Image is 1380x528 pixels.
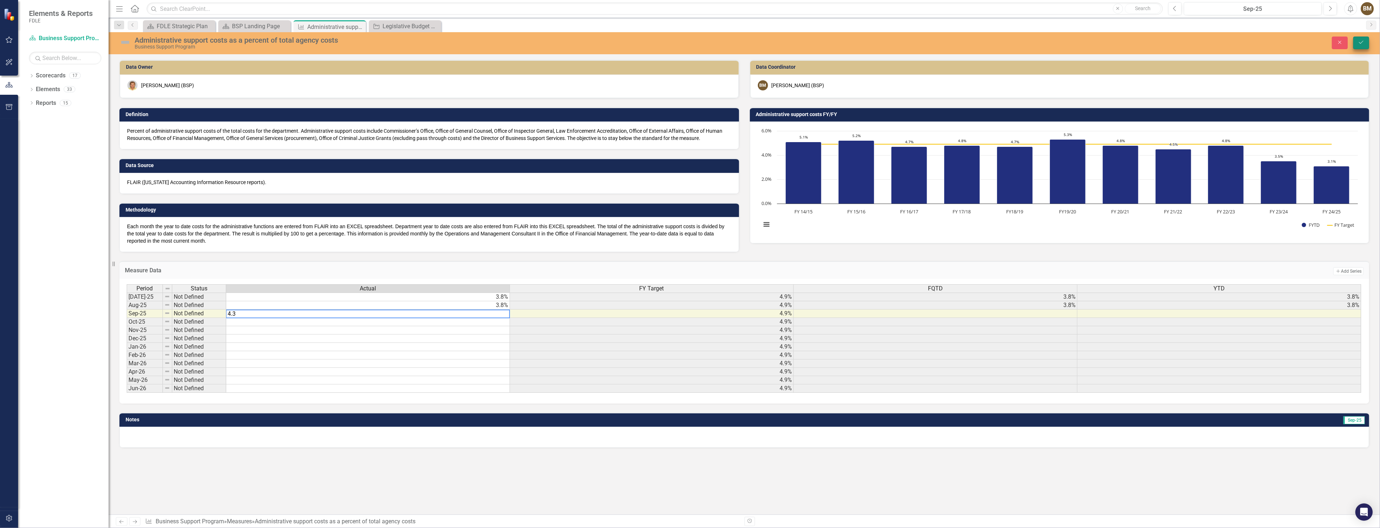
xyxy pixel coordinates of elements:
h3: Measure Data [125,267,800,274]
td: Not Defined [172,310,226,318]
div: FDLE Strategic Plan [157,22,214,31]
g: FY Target, series 2 of 2. Line with 11 data points. [802,143,1333,146]
span: FY Target [640,285,664,292]
td: 4.9% [510,368,794,376]
path: FY19/20, 5.3. FYTD. [1050,140,1085,204]
text: FY 16/17 [900,208,918,215]
div: Sep-25 [1186,5,1319,13]
img: 8DAGhfEEPCf229AAAAAElFTkSuQmCC [164,344,170,349]
div: [PERSON_NAME] (BSP) [772,82,824,89]
span: Sep-25 [1343,416,1365,424]
div: Open Intercom Messenger [1355,503,1373,521]
div: Administrative support costs as a percent of total agency costs [307,22,364,31]
path: FY 20/21, 4.8. FYTD. [1102,146,1138,204]
td: 3.8% [226,293,510,301]
img: 8DAGhfEEPCf229AAAAAElFTkSuQmCC [164,369,170,374]
div: Administrative support costs as a percent of total agency costs [135,36,836,44]
td: [DATE]-25 [127,293,163,301]
text: 5.2% [852,133,861,138]
td: 4.9% [510,301,794,310]
text: 4.7% [1011,139,1019,144]
text: 4.5% [1169,142,1178,147]
td: Nov-25 [127,326,163,335]
span: FQTD [928,285,943,292]
span: Status [191,285,207,292]
text: 5.3% [1064,132,1072,137]
span: Actual [360,285,376,292]
text: FY 23/24 [1270,208,1288,215]
img: 8DAGhfEEPCf229AAAAAElFTkSuQmCC [164,385,170,391]
td: 3.8% [226,301,510,310]
td: Jan-26 [127,343,163,351]
td: 4.9% [510,351,794,359]
button: Show FYTD [1302,222,1320,228]
td: 3.8% [794,293,1077,301]
span: Period [137,285,153,292]
img: 8DAGhfEEPCf229AAAAAElFTkSuQmCC [164,302,170,308]
img: 8DAGhfEEPCf229AAAAAElFTkSuQmCC [164,360,170,366]
path: FY 23/24, 3.5. FYTD. [1261,161,1296,204]
img: Not Defined [119,37,131,48]
small: FDLE [29,18,93,24]
td: Jun-26 [127,384,163,393]
td: 4.9% [510,293,794,301]
h3: Data Source [126,163,735,168]
a: Business Support Program [156,518,224,525]
td: Not Defined [172,326,226,335]
img: 8DAGhfEEPCf229AAAAAElFTkSuQmCC [164,319,170,324]
button: Sep-25 [1184,2,1322,15]
td: 4.9% [510,343,794,351]
img: 8DAGhfEEPCf229AAAAAElFTkSuQmCC [164,294,170,299]
img: ClearPoint Strategy [4,8,16,21]
text: FY19/20 [1059,208,1076,215]
td: Not Defined [172,351,226,359]
td: Apr-26 [127,368,163,376]
text: FYTD [1309,222,1320,228]
button: Show FY Target [1328,222,1355,228]
div: 15 [60,100,71,106]
text: 0.0% [761,200,772,206]
h3: Definition [126,112,735,117]
text: 4.7% [905,139,913,144]
text: 5.1% [799,135,808,140]
a: Reports [36,99,56,107]
text: 3.1% [1328,159,1336,164]
text: 4.0% [761,152,772,158]
img: Sheri Boyce [127,80,138,90]
button: Search [1125,4,1161,14]
div: BM [758,80,768,90]
path: FY 16/17, 4.7. FYTD. [891,147,927,204]
path: FY 21/22, 4.5. FYTD. [1155,149,1191,204]
input: Search Below... [29,52,101,64]
td: 4.9% [510,359,794,368]
text: 6.0% [761,127,772,134]
button: Add Series [1333,267,1364,275]
div: 33 [64,86,75,93]
h3: Notes [126,417,602,422]
div: » » [145,518,739,526]
td: Dec-25 [127,335,163,343]
img: 8DAGhfEEPCf229AAAAAElFTkSuQmCC [164,352,170,358]
td: Feb-26 [127,351,163,359]
button: BM [1361,2,1374,15]
path: FY18/19, 4.7. FYTD. [997,147,1033,204]
path: FY 14/15, 5.1. FYTD. [785,142,821,204]
text: FY 21/22 [1164,208,1182,215]
text: FY 24/25 [1322,208,1341,215]
td: 4.9% [510,318,794,326]
span: YTD [1214,285,1225,292]
td: 3.8% [1077,293,1361,301]
text: FY 14/15 [794,208,812,215]
div: 17 [69,73,81,79]
text: FY Target [1334,222,1354,228]
td: Mar-26 [127,359,163,368]
td: Aug-25 [127,301,163,310]
h3: Methodology [126,207,735,213]
div: Chart. Highcharts interactive chart. [757,127,1362,236]
td: 4.9% [510,310,794,318]
a: Scorecards [36,72,66,80]
text: FY18/19 [1006,208,1023,215]
td: Not Defined [172,301,226,310]
p: FLAIR ([US_STATE] Accounting Information Resource reports). [127,179,731,186]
